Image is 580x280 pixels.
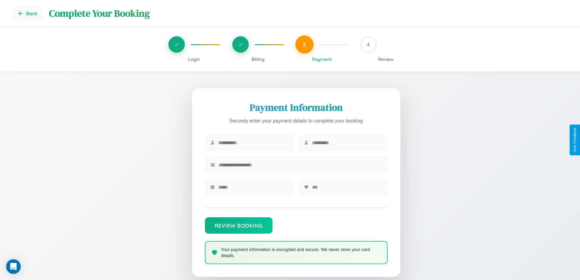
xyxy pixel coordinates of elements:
[251,56,265,62] span: Billing
[188,56,200,62] span: Login
[367,41,370,48] span: 4
[6,259,21,274] div: Open Intercom Messenger
[205,101,388,114] h2: Payment Information
[205,217,272,234] button: Review Booking
[205,117,388,126] p: Securely enter your payment details to complete your booking
[312,56,332,62] span: Payment
[49,7,568,20] h1: Complete Your Booking
[12,6,43,21] button: Go back
[221,246,381,259] p: Your payment information is encrypted and secure. We never store your card details.
[378,56,394,62] span: Review
[573,128,577,152] div: Give Feedback
[303,41,306,48] span: 3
